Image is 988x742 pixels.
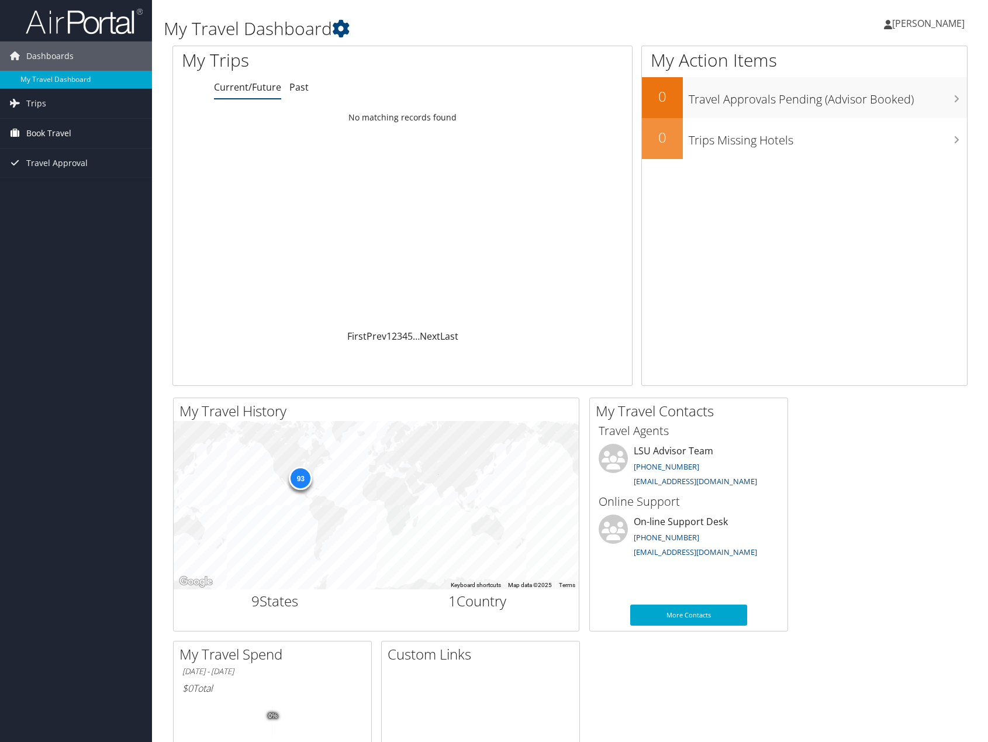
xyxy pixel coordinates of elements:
[182,48,432,73] h1: My Trips
[251,591,260,610] span: 9
[388,644,579,664] h2: Custom Links
[689,126,967,149] h3: Trips Missing Hotels
[392,330,397,343] a: 2
[508,582,552,588] span: Map data ©2025
[26,42,74,71] span: Dashboards
[182,666,362,677] h6: [DATE] - [DATE]
[407,330,413,343] a: 5
[634,532,699,543] a: [PHONE_NUMBER]
[179,401,579,421] h2: My Travel History
[630,605,747,626] a: More Contacts
[634,461,699,472] a: [PHONE_NUMBER]
[448,591,457,610] span: 1
[26,149,88,178] span: Travel Approval
[289,81,309,94] a: Past
[642,48,967,73] h1: My Action Items
[367,330,386,343] a: Prev
[559,582,575,588] a: Terms (opens in new tab)
[420,330,440,343] a: Next
[413,330,420,343] span: …
[440,330,458,343] a: Last
[634,476,757,486] a: [EMAIL_ADDRESS][DOMAIN_NAME]
[884,6,976,41] a: [PERSON_NAME]
[402,330,407,343] a: 4
[892,17,965,30] span: [PERSON_NAME]
[634,547,757,557] a: [EMAIL_ADDRESS][DOMAIN_NAME]
[182,682,193,695] span: $0
[268,712,278,719] tspan: 0%
[177,574,215,589] a: Open this area in Google Maps (opens a new window)
[179,644,371,664] h2: My Travel Spend
[214,81,281,94] a: Current/Future
[642,118,967,159] a: 0Trips Missing Hotels
[173,107,632,128] td: No matching records found
[182,591,368,611] h2: States
[642,87,683,106] h2: 0
[593,515,785,562] li: On-line Support Desk
[26,89,46,118] span: Trips
[596,401,787,421] h2: My Travel Contacts
[451,581,501,589] button: Keyboard shortcuts
[642,77,967,118] a: 0Travel Approvals Pending (Advisor Booked)
[599,423,779,439] h3: Travel Agents
[164,16,706,41] h1: My Travel Dashboard
[177,574,215,589] img: Google
[397,330,402,343] a: 3
[347,330,367,343] a: First
[26,119,71,148] span: Book Travel
[386,330,392,343] a: 1
[182,682,362,695] h6: Total
[593,444,785,492] li: LSU Advisor Team
[689,85,967,108] h3: Travel Approvals Pending (Advisor Booked)
[642,127,683,147] h2: 0
[385,591,571,611] h2: Country
[599,493,779,510] h3: Online Support
[289,467,312,490] div: 93
[26,8,143,35] img: airportal-logo.png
